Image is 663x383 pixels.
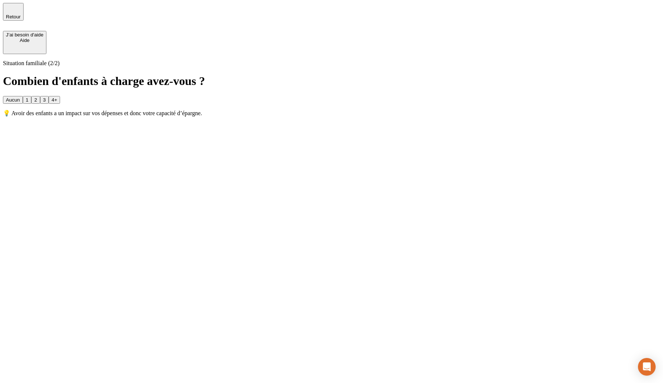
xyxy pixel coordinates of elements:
[49,96,60,104] button: 4+
[6,97,20,103] div: Aucun
[23,96,31,104] button: 1
[6,38,43,43] div: Aide
[26,97,28,103] div: 1
[3,60,660,67] p: Situation familiale (2/2)
[6,32,43,38] div: J’ai besoin d'aide
[52,97,57,103] div: 4+
[6,14,21,19] span: Retour
[31,96,40,104] button: 2
[3,31,46,54] button: J’ai besoin d'aideAide
[3,3,24,21] button: Retour
[638,358,656,376] div: Open Intercom Messenger
[3,74,660,88] h1: Combien d'enfants à charge avez-vous ?
[40,96,49,104] button: 3
[34,97,37,103] div: 2
[3,96,23,104] button: Aucun
[3,110,660,117] p: 💡 Avoir des enfants a un impact sur vos dépenses et donc votre capacité d’épargne.
[43,97,46,103] div: 3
